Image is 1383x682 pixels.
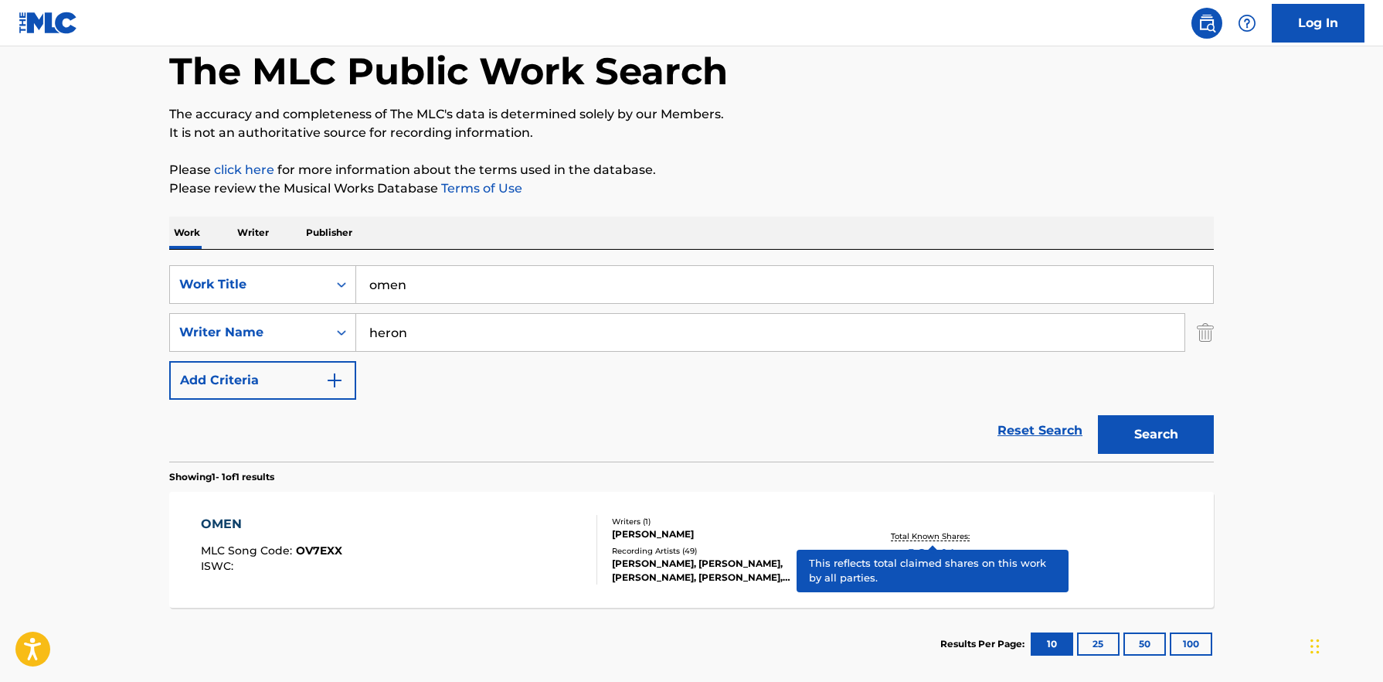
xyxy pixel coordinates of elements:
[438,181,522,196] a: Terms of Use
[301,217,357,249] p: Publisher
[169,179,1214,198] p: Please review the Musical Works Database
[1306,608,1383,682] iframe: Chat Widget
[169,124,1214,142] p: It is not an authoritative source for recording information.
[612,516,845,527] div: Writers ( 1 )
[169,105,1214,124] p: The accuracy and completeness of The MLC's data is determined solely by our Members.
[940,637,1028,651] p: Results Per Page:
[1098,415,1214,454] button: Search
[169,48,728,94] h1: The MLC Public Work Search
[325,371,344,390] img: 9d2ae6d4665cec9f34b9.svg
[1197,313,1214,352] img: Delete Criterion
[1238,14,1256,32] img: help
[201,544,296,558] span: MLC Song Code :
[169,361,356,400] button: Add Criteria
[1123,633,1166,656] button: 50
[233,217,274,249] p: Writer
[179,323,318,342] div: Writer Name
[169,265,1214,462] form: Search Form
[169,492,1214,608] a: OMENMLC Song Code:OV7EXXISWC:Writers (1)[PERSON_NAME]Recording Artists (49)[PERSON_NAME], [PERSON...
[169,470,274,484] p: Showing 1 - 1 of 1 results
[201,559,237,573] span: ISWC :
[201,515,342,534] div: OMEN
[1310,623,1320,670] div: Drag
[612,527,845,541] div: [PERSON_NAME]
[990,414,1090,448] a: Reset Search
[612,557,845,585] div: [PERSON_NAME], [PERSON_NAME], [PERSON_NAME], [PERSON_NAME], [PERSON_NAME], [PERSON_NAME]
[612,545,845,557] div: Recording Artists ( 49 )
[169,217,205,249] p: Work
[891,530,974,542] p: Total Known Shares:
[1272,4,1364,43] a: Log In
[1031,633,1073,656] button: 10
[1191,8,1222,39] a: Public Search
[296,544,342,558] span: OV7EXX
[909,542,956,570] span: 100 %
[1198,14,1216,32] img: search
[1077,633,1120,656] button: 25
[1232,8,1262,39] div: Help
[1170,633,1212,656] button: 100
[179,275,318,294] div: Work Title
[214,162,274,177] a: click here
[169,161,1214,179] p: Please for more information about the terms used in the database.
[19,12,78,34] img: MLC Logo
